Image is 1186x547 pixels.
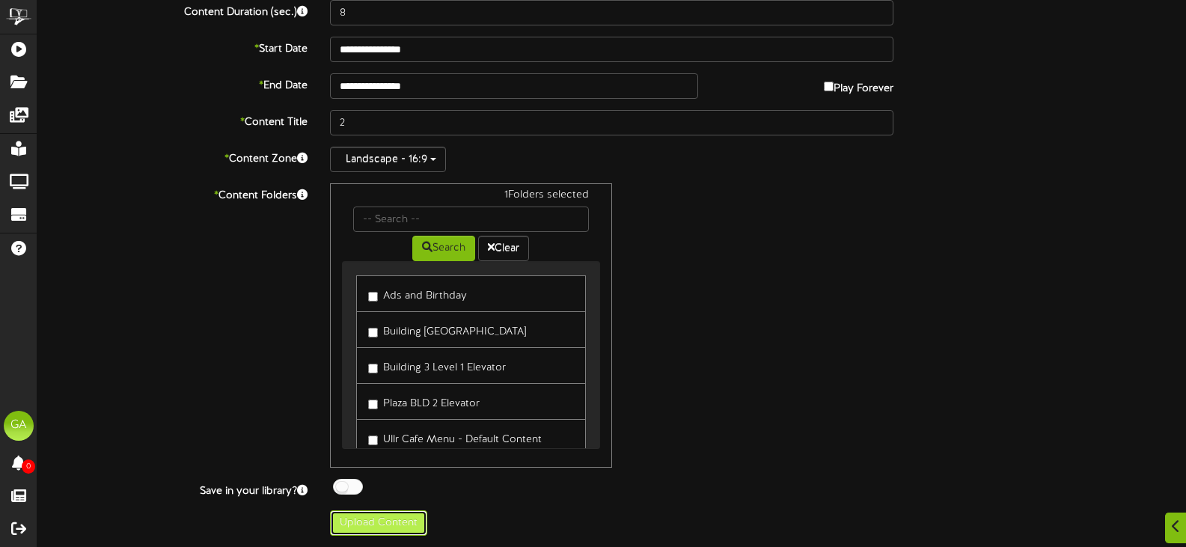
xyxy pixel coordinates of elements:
[368,364,378,373] input: Building 3 Level 1 Elevator
[330,510,427,536] button: Upload Content
[368,436,378,445] input: Ullr Cafe Menu - Default Content Folder
[368,427,573,462] label: Ullr Cafe Menu - Default Content Folder
[368,320,526,340] label: Building [GEOGRAPHIC_DATA]
[353,207,588,232] input: -- Search --
[412,236,475,261] button: Search
[368,328,378,337] input: Building [GEOGRAPHIC_DATA]
[342,188,599,207] div: 1 Folders selected
[824,82,834,91] input: Play Forever
[26,73,319,94] label: End Date
[368,400,378,409] input: Plaza BLD 2 Elevator
[368,284,467,304] label: Ads and Birthday
[26,479,319,499] label: Save in your library?
[478,236,529,261] button: Clear
[330,110,893,135] input: Title of this Content
[26,110,319,130] label: Content Title
[368,292,378,302] input: Ads and Birthday
[330,147,446,172] button: Landscape - 16:9
[368,391,480,412] label: Plaza BLD 2 Elevator
[22,459,35,474] span: 0
[4,411,34,441] div: GA
[824,73,893,97] label: Play Forever
[26,183,319,204] label: Content Folders
[368,355,506,376] label: Building 3 Level 1 Elevator
[26,147,319,167] label: Content Zone
[26,37,319,57] label: Start Date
